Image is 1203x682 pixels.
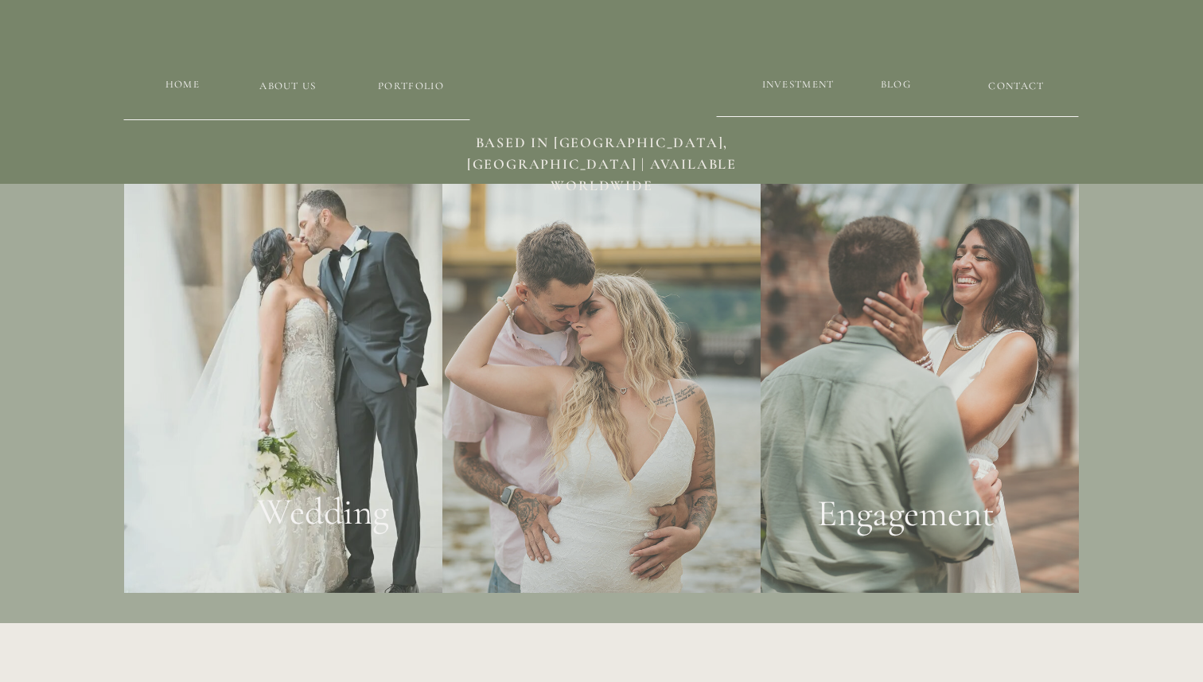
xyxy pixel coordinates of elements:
span: BASED in [GEOGRAPHIC_DATA], [GEOGRAPHIC_DATA] | available worldwide [467,134,737,194]
a: HOME [158,77,208,92]
a: about us [228,79,348,94]
a: CONTACT [979,79,1054,94]
a: Investment [761,77,835,92]
a: Wedding [226,489,419,550]
h3: Recent Work [236,48,927,150]
a: Engagement [761,491,1051,550]
a: blog [831,77,961,92]
a: Portfolio [364,79,458,94]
